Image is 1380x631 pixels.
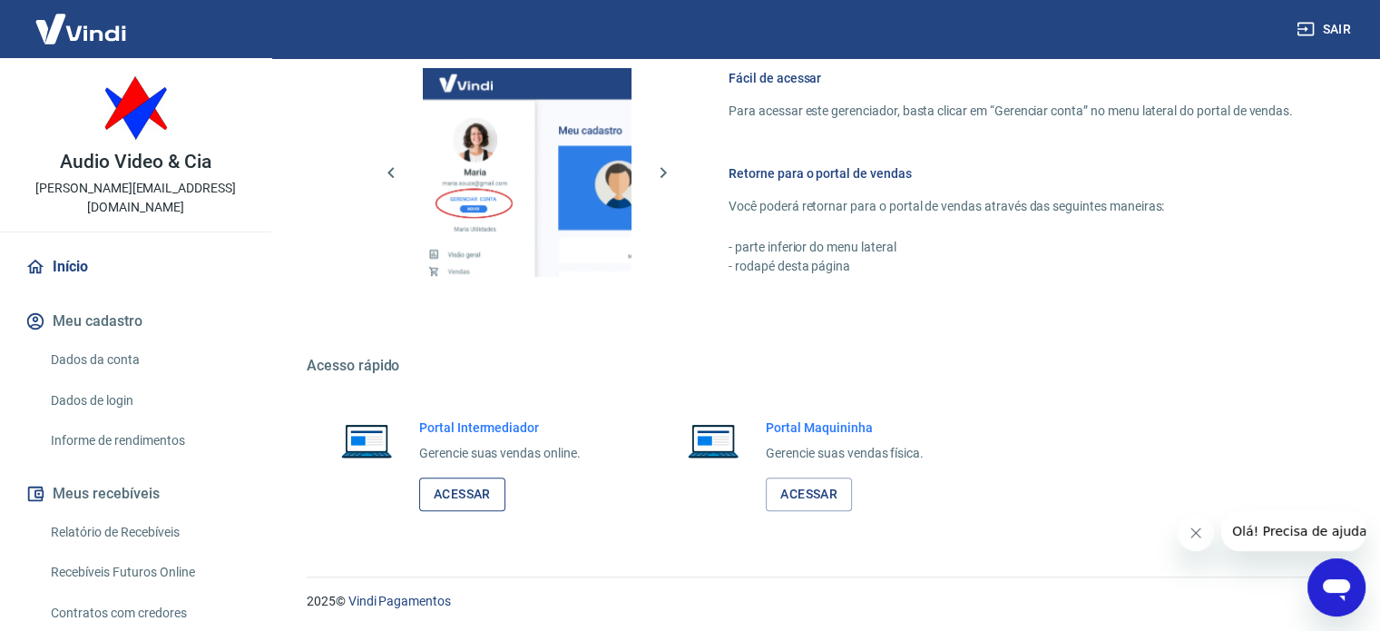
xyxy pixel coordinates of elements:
p: 2025 © [307,592,1336,611]
h6: Portal Intermediador [419,419,581,437]
p: Audio Video & Cia [60,153,210,172]
button: Sair [1293,13,1358,46]
p: - parte inferior do menu lateral [729,238,1293,257]
button: Meus recebíveis [22,474,250,514]
a: Informe de rendimentos [44,422,250,459]
img: 781f5b06-a316-4b54-ab84-1b3890fb34ae.jpeg [100,73,172,145]
img: Imagem de um notebook aberto [328,419,405,462]
p: Você poderá retornar para o portal de vendas através das seguintes maneiras: [729,197,1293,216]
h6: Portal Maquininha [766,419,924,437]
img: Imagem da dashboard mostrando o botão de gerenciar conta na sidebar no lado esquerdo [423,68,631,277]
a: Relatório de Recebíveis [44,514,250,551]
iframe: Botão para abrir a janela de mensagens [1307,558,1365,616]
img: Vindi [22,1,140,56]
button: Meu cadastro [22,301,250,341]
h5: Acesso rápido [307,357,1336,375]
a: Dados da conta [44,341,250,379]
p: [PERSON_NAME][EMAIL_ADDRESS][DOMAIN_NAME] [15,179,257,217]
a: Início [22,247,250,287]
h6: Retorne para o portal de vendas [729,164,1293,182]
a: Acessar [419,478,505,511]
p: Gerencie suas vendas online. [419,444,581,463]
a: Recebíveis Futuros Online [44,554,250,591]
span: Olá! Precisa de ajuda? [11,13,152,27]
h6: Fácil de acessar [729,69,1293,87]
iframe: Fechar mensagem [1178,515,1214,551]
p: - rodapé desta página [729,257,1293,276]
img: Imagem de um notebook aberto [675,419,751,462]
p: Gerencie suas vendas física. [766,444,924,463]
a: Dados de login [44,382,250,419]
p: Para acessar este gerenciador, basta clicar em “Gerenciar conta” no menu lateral do portal de ven... [729,102,1293,121]
iframe: Mensagem da empresa [1221,511,1365,551]
a: Vindi Pagamentos [348,594,451,608]
a: Acessar [766,478,852,511]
